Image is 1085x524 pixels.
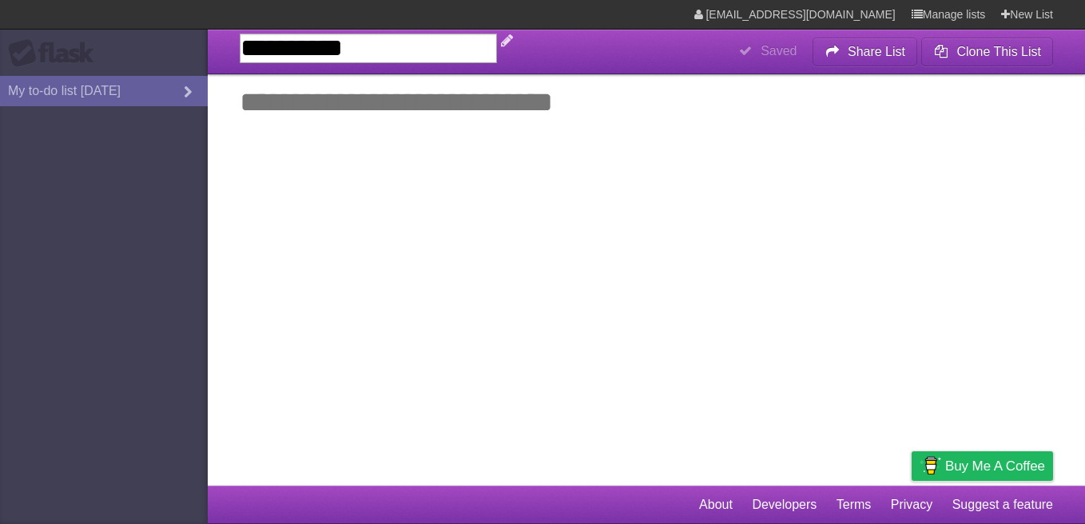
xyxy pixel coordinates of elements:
b: Share List [848,45,905,58]
a: Developers [752,490,817,520]
a: Terms [837,490,872,520]
b: Saved [761,44,797,58]
button: Share List [813,38,918,66]
button: Clone This List [921,38,1053,66]
b: Clone This List [956,45,1041,58]
img: Buy me a coffee [920,452,941,479]
a: Suggest a feature [952,490,1053,520]
a: Privacy [891,490,932,520]
a: Buy me a coffee [912,451,1053,481]
div: Flask [8,39,104,68]
span: Buy me a coffee [945,452,1045,480]
a: About [699,490,733,520]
